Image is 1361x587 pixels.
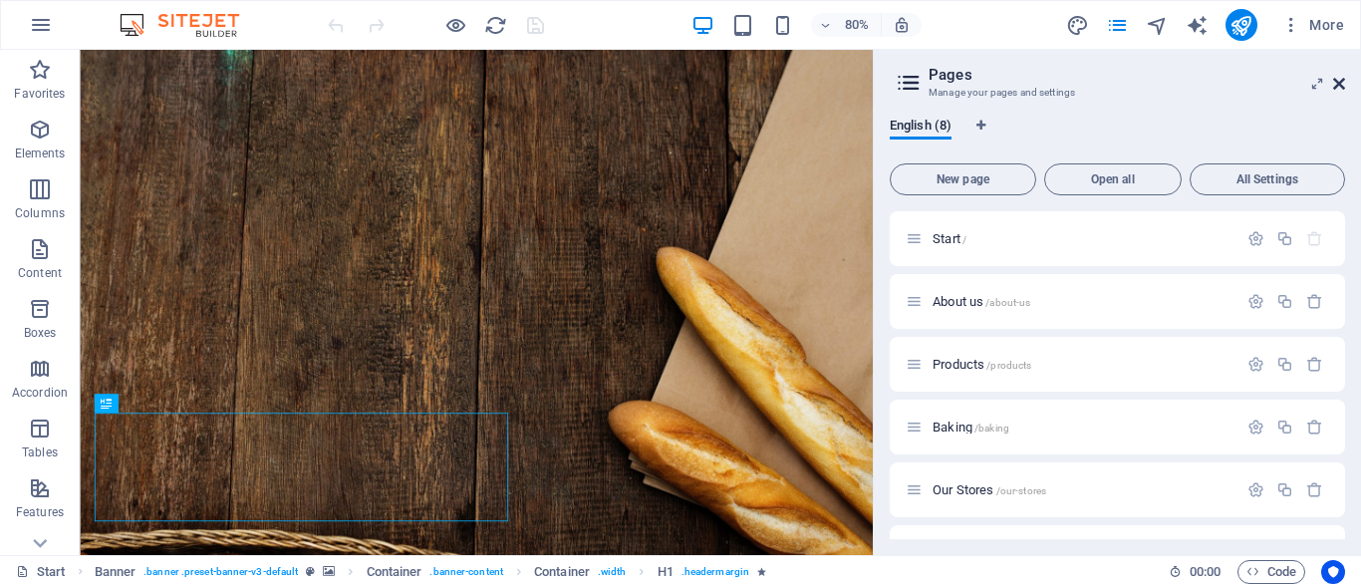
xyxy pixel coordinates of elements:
p: Boxes [24,325,57,341]
span: . banner .preset-banner-v3-default [143,560,298,584]
button: pages [1106,13,1130,37]
p: Content [18,265,62,281]
i: Design (Ctrl+Alt+Y) [1066,14,1089,37]
span: Click to open page [933,294,1030,309]
nav: breadcrumb [95,560,766,584]
button: design [1066,13,1090,37]
div: Duplicate [1276,481,1293,498]
span: /products [986,360,1031,371]
button: Code [1237,560,1305,584]
button: Open all [1044,163,1182,195]
div: Settings [1247,356,1264,373]
span: More [1281,15,1344,35]
i: AI Writer [1186,14,1209,37]
span: Click to open page [933,231,966,246]
button: More [1273,9,1352,41]
i: This element contains a background [323,566,335,577]
span: . banner-content [429,560,502,584]
img: Editor Logo [115,13,264,37]
p: Columns [15,205,65,221]
h6: Session time [1169,560,1222,584]
span: Click to open page [933,420,1009,435]
div: The startpage cannot be deleted [1306,230,1323,247]
div: Remove [1306,419,1323,436]
button: reload [483,13,507,37]
span: Click to select. Double-click to edit [534,560,590,584]
i: This element is a customizable preset [306,566,315,577]
i: Element contains an animation [757,566,766,577]
div: Our Stores/our-stores [927,483,1237,496]
span: Open all [1053,173,1173,185]
button: All Settings [1190,163,1345,195]
button: 80% [811,13,882,37]
button: text_generator [1186,13,1210,37]
span: : [1204,564,1207,579]
div: Products/products [927,358,1237,371]
button: Click here to leave preview mode and continue editing [443,13,467,37]
span: English (8) [890,114,952,142]
h3: Manage your pages and settings [929,84,1305,102]
span: Click to select. Double-click to edit [95,560,136,584]
span: . width [598,560,627,584]
span: . headermargin [681,560,749,584]
div: Settings [1247,293,1264,310]
i: On resize automatically adjust zoom level to fit chosen device. [893,16,911,34]
p: Features [16,504,64,520]
i: Reload page [484,14,507,37]
div: Settings [1247,419,1264,436]
span: /about-us [985,297,1030,308]
div: Duplicate [1276,293,1293,310]
span: Code [1246,560,1296,584]
div: Duplicate [1276,230,1293,247]
span: Click to select. Double-click to edit [658,560,674,584]
h6: 80% [841,13,873,37]
span: Click to open page [933,482,1046,497]
button: New page [890,163,1036,195]
div: Remove [1306,481,1323,498]
div: About us/about-us [927,295,1237,308]
span: /baking [974,423,1009,434]
span: Click to select. Double-click to edit [367,560,422,584]
span: All Settings [1199,173,1336,185]
span: 00 00 [1190,560,1221,584]
button: publish [1225,9,1257,41]
button: navigator [1146,13,1170,37]
i: Pages (Ctrl+Alt+S) [1106,14,1129,37]
i: Navigator [1146,14,1169,37]
h2: Pages [929,66,1345,84]
p: Elements [15,146,66,161]
p: Tables [22,444,58,460]
a: Start [16,560,66,584]
div: Language Tabs [890,118,1345,155]
div: Remove [1306,293,1323,310]
span: /our-stores [996,485,1047,496]
span: New page [899,173,1027,185]
div: Settings [1247,230,1264,247]
div: Start/ [927,232,1237,245]
span: Click to open page [933,357,1031,372]
p: Favorites [14,86,65,102]
button: Usercentrics [1321,560,1345,584]
div: Settings [1247,481,1264,498]
div: Remove [1306,356,1323,373]
span: / [962,234,966,245]
p: Accordion [12,385,68,401]
div: Baking/baking [927,421,1237,434]
div: Duplicate [1276,419,1293,436]
div: Duplicate [1276,356,1293,373]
